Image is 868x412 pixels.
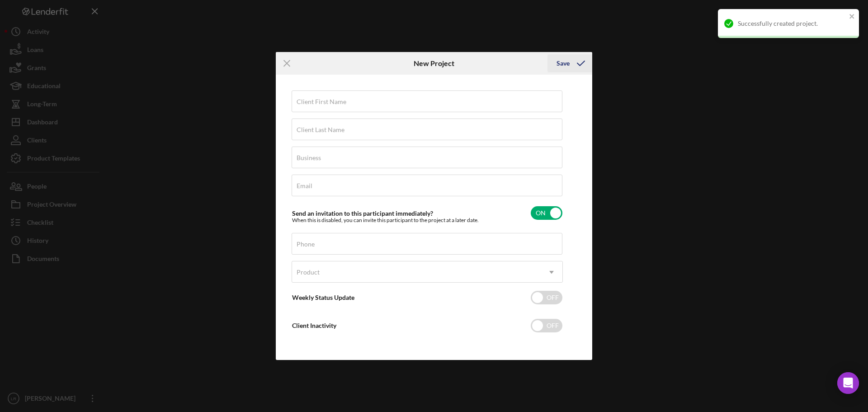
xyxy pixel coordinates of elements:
label: Send an invitation to this participant immediately? [292,209,433,217]
div: Save [557,54,570,72]
label: Business [297,154,321,161]
button: Save [547,54,592,72]
h6: New Project [414,59,454,67]
label: Phone [297,241,315,248]
div: Successfully created project. [738,20,846,27]
label: Client Last Name [297,126,344,133]
div: When this is disabled, you can invite this participant to the project at a later date. [292,217,479,223]
label: Email [297,182,312,189]
button: close [849,13,855,21]
div: Product [297,269,320,276]
label: Client First Name [297,98,346,105]
label: Weekly Status Update [292,294,354,301]
div: Open Intercom Messenger [837,372,859,394]
label: Client Inactivity [292,322,336,329]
